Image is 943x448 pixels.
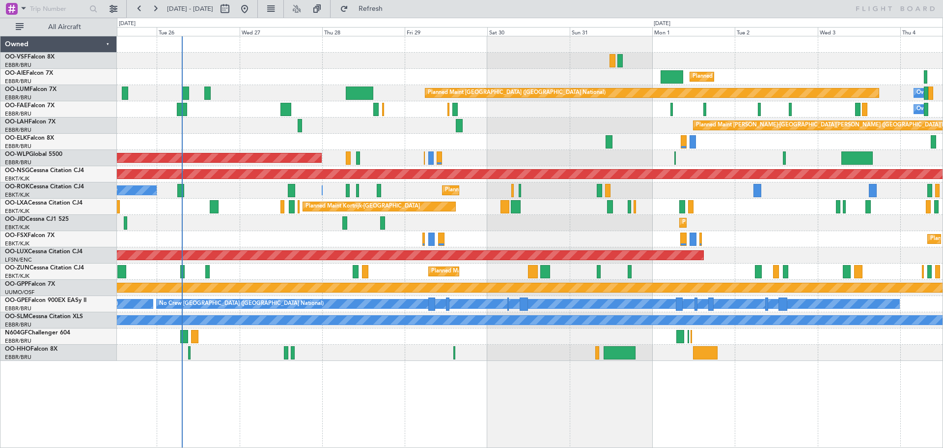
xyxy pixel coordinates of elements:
[5,135,54,141] a: OO-ELKFalcon 8X
[5,175,29,182] a: EBKT/KJK
[5,281,55,287] a: OO-GPPFalcon 7X
[5,103,28,109] span: OO-FAE
[5,314,83,320] a: OO-SLMCessna Citation XLS
[5,135,27,141] span: OO-ELK
[167,4,213,13] span: [DATE] - [DATE]
[445,183,559,198] div: Planned Maint Kortrijk-[GEOGRAPHIC_DATA]
[405,27,487,36] div: Fri 29
[5,249,28,255] span: OO-LUX
[693,69,847,84] div: Planned Maint [GEOGRAPHIC_DATA] ([GEOGRAPHIC_DATA])
[335,1,394,17] button: Refresh
[570,27,652,36] div: Sun 31
[5,249,83,255] a: OO-LUXCessna Citation CJ4
[5,330,70,336] a: N604GFChallenger 604
[735,27,817,36] div: Tue 2
[682,215,797,230] div: Planned Maint Kortrijk-[GEOGRAPHIC_DATA]
[652,27,735,36] div: Mon 1
[5,281,28,287] span: OO-GPP
[5,70,53,76] a: OO-AIEFalcon 7X
[240,27,322,36] div: Wed 27
[5,200,28,206] span: OO-LXA
[5,191,29,199] a: EBKT/KJK
[5,314,28,320] span: OO-SLM
[26,24,104,30] span: All Aircraft
[5,265,29,271] span: OO-ZUN
[818,27,900,36] div: Wed 3
[5,337,31,345] a: EBBR/BRU
[5,54,28,60] span: OO-VSF
[5,354,31,361] a: EBBR/BRU
[5,94,31,101] a: EBBR/BRU
[5,240,29,247] a: EBKT/KJK
[5,184,29,190] span: OO-ROK
[159,297,324,311] div: No Crew [GEOGRAPHIC_DATA] ([GEOGRAPHIC_DATA] National)
[5,61,31,69] a: EBBR/BRU
[5,233,28,239] span: OO-FSX
[30,1,86,16] input: Trip Number
[5,216,26,222] span: OO-JID
[5,298,86,303] a: OO-GPEFalcon 900EX EASy II
[5,305,31,312] a: EBBR/BRU
[431,264,546,279] div: Planned Maint Kortrijk-[GEOGRAPHIC_DATA]
[5,143,31,150] a: EBBR/BRU
[5,298,28,303] span: OO-GPE
[5,78,31,85] a: EBBR/BRU
[5,168,84,174] a: OO-NSGCessna Citation CJ4
[5,151,29,157] span: OO-WLP
[5,208,29,215] a: EBKT/KJK
[5,233,55,239] a: OO-FSXFalcon 7X
[5,103,55,109] a: OO-FAEFalcon 7X
[5,119,28,125] span: OO-LAH
[5,216,69,222] a: OO-JIDCessna CJ1 525
[5,87,56,92] a: OO-LUMFalcon 7X
[119,20,136,28] div: [DATE]
[5,119,55,125] a: OO-LAHFalcon 7X
[305,199,420,214] div: Planned Maint Kortrijk-[GEOGRAPHIC_DATA]
[5,265,84,271] a: OO-ZUNCessna Citation CJ4
[428,86,606,100] div: Planned Maint [GEOGRAPHIC_DATA] ([GEOGRAPHIC_DATA] National)
[350,5,391,12] span: Refresh
[11,19,107,35] button: All Aircraft
[5,321,31,329] a: EBBR/BRU
[5,330,28,336] span: N604GF
[5,168,29,174] span: OO-NSG
[5,272,29,280] a: EBKT/KJK
[5,151,62,157] a: OO-WLPGlobal 5500
[5,159,31,166] a: EBBR/BRU
[157,27,239,36] div: Tue 26
[5,54,55,60] a: OO-VSFFalcon 8X
[5,289,34,296] a: UUMO/OSF
[5,184,84,190] a: OO-ROKCessna Citation CJ4
[654,20,670,28] div: [DATE]
[5,224,29,231] a: EBKT/KJK
[5,200,83,206] a: OO-LXACessna Citation CJ4
[322,27,405,36] div: Thu 28
[5,256,32,264] a: LFSN/ENC
[5,87,29,92] span: OO-LUM
[5,126,31,134] a: EBBR/BRU
[5,70,26,76] span: OO-AIE
[487,27,570,36] div: Sat 30
[5,346,30,352] span: OO-HHO
[5,346,57,352] a: OO-HHOFalcon 8X
[5,110,31,118] a: EBBR/BRU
